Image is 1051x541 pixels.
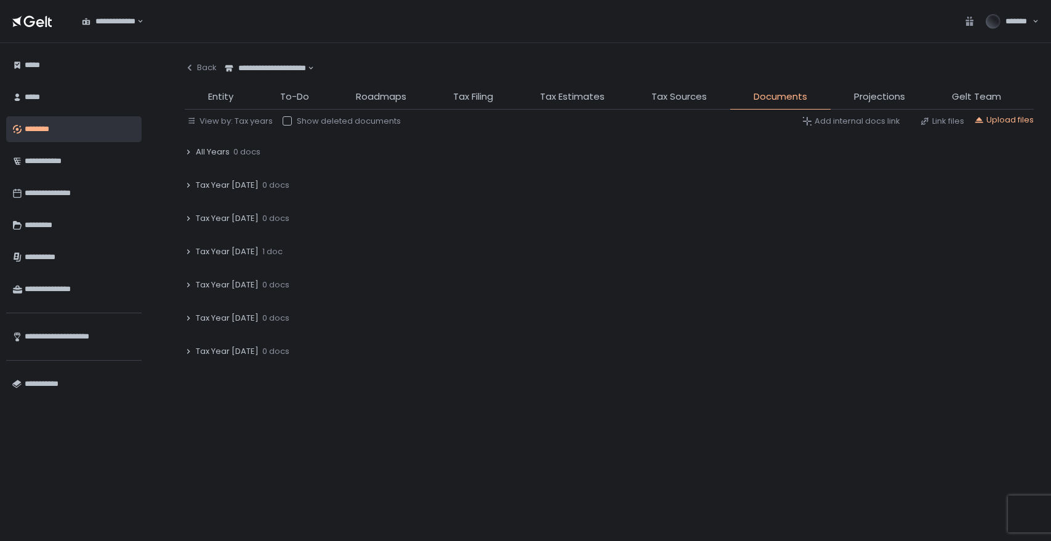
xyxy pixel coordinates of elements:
span: Projections [854,90,905,104]
span: To-Do [280,90,309,104]
span: Tax Year [DATE] [196,346,259,357]
span: 0 docs [233,146,260,158]
span: Tax Sources [651,90,707,104]
button: Upload files [974,114,1034,126]
span: 0 docs [262,313,289,324]
span: Tax Year [DATE] [196,180,259,191]
span: Tax Filing [453,90,493,104]
span: 0 docs [262,346,289,357]
span: Tax Year [DATE] [196,313,259,324]
span: Tax Year [DATE] [196,246,259,257]
input: Search for option [135,15,136,28]
div: Search for option [217,55,314,81]
button: Add internal docs link [802,116,900,127]
span: 0 docs [262,279,289,291]
span: Documents [754,90,807,104]
span: Tax Estimates [540,90,605,104]
span: 0 docs [262,180,289,191]
span: Gelt Team [952,90,1001,104]
span: 1 doc [262,246,283,257]
span: Tax Year [DATE] [196,279,259,291]
div: Back [185,62,217,73]
span: Entity [208,90,233,104]
button: Back [185,55,217,80]
button: Link files [920,116,964,127]
div: Search for option [74,9,143,34]
button: View by: Tax years [187,116,273,127]
input: Search for option [306,62,307,74]
span: 0 docs [262,213,289,224]
span: All Years [196,146,230,158]
span: Roadmaps [356,90,406,104]
span: Tax Year [DATE] [196,213,259,224]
